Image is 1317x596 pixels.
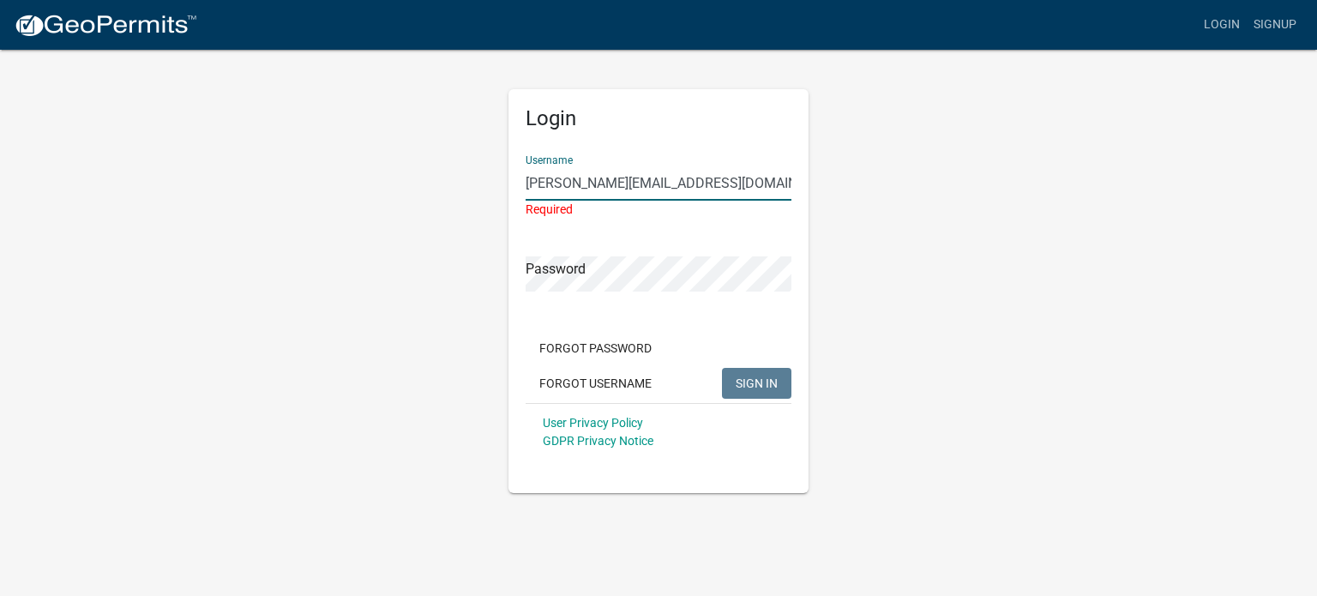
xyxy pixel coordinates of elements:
[526,333,665,364] button: Forgot Password
[526,106,791,131] h5: Login
[722,368,791,399] button: SIGN IN
[1247,9,1303,41] a: Signup
[1197,9,1247,41] a: Login
[543,434,653,448] a: GDPR Privacy Notice
[526,368,665,399] button: Forgot Username
[543,416,643,430] a: User Privacy Policy
[526,201,791,219] div: Required
[736,376,778,389] span: SIGN IN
